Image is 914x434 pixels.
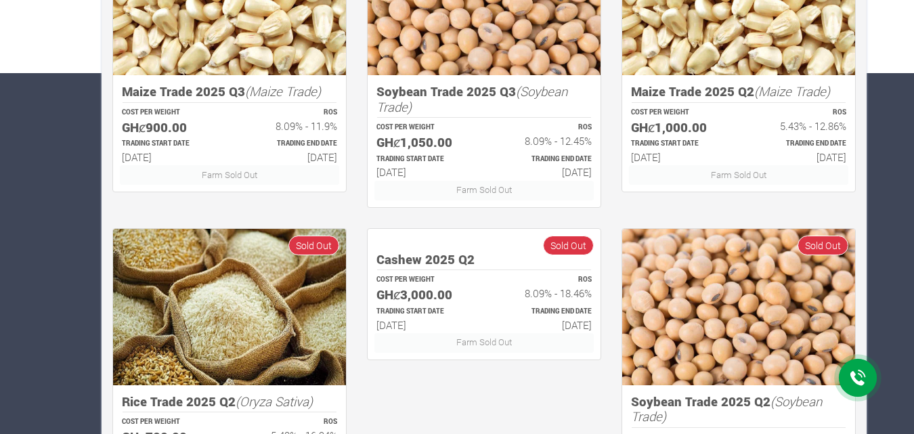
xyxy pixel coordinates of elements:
[798,236,848,255] span: Sold Out
[496,287,592,299] h6: 8.09% - 18.46%
[376,154,472,165] p: Estimated Trading Start Date
[122,151,217,163] h6: [DATE]
[122,139,217,149] p: Estimated Trading Start Date
[376,84,592,114] h5: Soybean Trade 2025 Q3
[376,123,472,133] p: COST PER WEIGHT
[631,394,846,425] h5: Soybean Trade 2025 Q2
[288,236,339,255] span: Sold Out
[631,393,822,425] i: (Soybean Trade)
[631,108,726,118] p: COST PER WEIGHT
[631,120,726,135] h5: GHȼ1,000.00
[754,83,830,100] i: (Maize Trade)
[376,319,472,331] h6: [DATE]
[751,120,846,132] h6: 5.43% - 12.86%
[496,307,592,317] p: Estimated Trading End Date
[242,151,337,163] h6: [DATE]
[496,319,592,331] h6: [DATE]
[113,229,346,385] img: growforme image
[496,123,592,133] p: ROS
[122,394,337,410] h5: Rice Trade 2025 Q2
[376,307,472,317] p: Estimated Trading Start Date
[122,108,217,118] p: COST PER WEIGHT
[543,236,594,255] span: Sold Out
[242,139,337,149] p: Estimated Trading End Date
[376,252,592,267] h5: Cashew 2025 Q2
[496,166,592,178] h6: [DATE]
[376,83,567,115] i: (Soybean Trade)
[751,139,846,149] p: Estimated Trading End Date
[751,108,846,118] p: ROS
[496,275,592,285] p: ROS
[376,166,472,178] h6: [DATE]
[376,287,472,303] h5: GHȼ3,000.00
[122,120,217,135] h5: GHȼ900.00
[376,275,472,285] p: COST PER WEIGHT
[496,154,592,165] p: Estimated Trading End Date
[122,84,337,100] h5: Maize Trade 2025 Q3
[122,417,217,427] p: COST PER WEIGHT
[376,135,472,150] h5: GHȼ1,050.00
[631,139,726,149] p: Estimated Trading Start Date
[245,83,321,100] i: (Maize Trade)
[751,151,846,163] h6: [DATE]
[622,229,855,385] img: growforme image
[242,120,337,132] h6: 8.09% - 11.9%
[631,151,726,163] h6: [DATE]
[236,393,313,410] i: (Oryza Sativa)
[242,417,337,427] p: ROS
[631,84,846,100] h5: Maize Trade 2025 Q2
[496,135,592,147] h6: 8.09% - 12.45%
[242,108,337,118] p: ROS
